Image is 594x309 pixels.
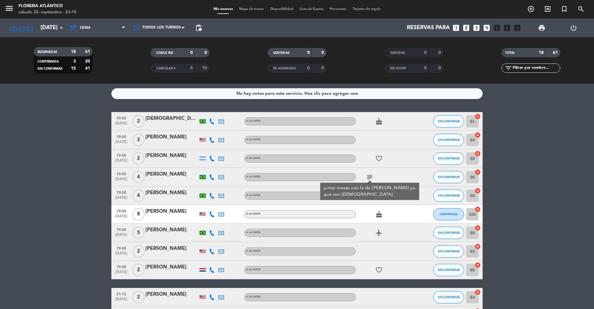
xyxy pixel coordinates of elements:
[58,24,65,32] i: arrow_drop_down
[246,120,260,122] span: A LA CARTA
[544,5,551,13] i: exit_to_app
[366,173,373,181] i: subject
[557,19,589,37] div: LOG OUT
[493,24,501,32] i: looks_5
[190,66,193,70] strong: 5
[433,189,464,202] button: SIN CONFIRMAR
[145,152,198,160] div: [PERSON_NAME]
[452,24,460,32] i: looks_one
[375,118,383,125] i: cake
[438,50,442,55] strong: 0
[390,67,406,70] span: NO SHOW
[375,266,383,274] i: favorite_border
[236,90,358,97] div: No hay notas para este servicio. Haz clic para agregar una
[190,50,193,55] strong: 0
[475,289,481,295] i: cancel
[145,290,198,298] div: [PERSON_NAME]
[539,50,544,55] strong: 18
[505,51,515,54] span: TOTAL
[114,290,129,297] span: 21:15
[433,171,464,183] button: SIN CONFIRMAR
[440,212,458,216] span: CONFIRMADA
[195,24,202,32] span: pending_actions
[156,51,173,54] span: CHECK INS
[433,264,464,276] button: SIN CONFIRMAR
[438,120,460,123] span: SIN CONFIRMAR
[37,67,62,70] span: SIN CONFIRMAR
[145,207,198,215] div: [PERSON_NAME]
[561,5,568,13] i: turned_in_not
[375,155,383,162] i: favorite_border
[321,66,325,70] strong: 0
[80,26,91,30] span: Cena
[246,157,260,159] span: A LA CARTA
[483,24,491,32] i: looks_4
[132,189,144,202] span: 4
[202,66,208,70] strong: 10
[475,243,481,250] i: cancel
[475,113,481,120] i: cancel
[114,133,129,140] span: 19:00
[512,65,560,72] input: Filtrar por nombre...
[246,213,260,215] span: A LA CARTA
[132,134,144,146] span: 2
[475,169,481,175] i: cancel
[236,7,267,11] span: Mapa de mesas
[296,7,327,11] span: Lista de Espera
[132,171,144,183] span: 4
[114,270,129,277] span: [DATE]
[424,66,427,70] strong: 0
[132,291,144,303] span: 2
[145,226,198,234] div: [PERSON_NAME]
[145,189,198,197] div: [PERSON_NAME]
[210,7,236,11] span: Mis reservas
[114,140,129,147] span: [DATE]
[273,51,290,54] span: SENTADAS
[472,24,480,32] i: looks_3
[475,225,481,231] i: cancel
[475,206,481,212] i: cancel
[85,59,91,63] strong: 20
[438,66,442,70] strong: 0
[85,66,91,71] strong: 41
[145,245,198,253] div: [PERSON_NAME]
[553,50,559,55] strong: 61
[375,229,383,237] i: airplanemode_active
[114,297,129,304] span: [DATE]
[462,24,470,32] i: looks_two
[267,7,296,11] span: Disponibilidad
[438,295,460,299] span: SIN CONFIRMAR
[114,170,129,177] span: 19:00
[246,176,260,178] span: A LA CARTA
[503,24,511,32] i: looks_6
[114,196,129,203] span: [DATE]
[19,9,76,15] div: sábado 20. septiembre - 23:18
[132,208,144,220] span: 8
[5,21,37,35] i: [DATE]
[145,115,198,123] div: [DEMOGRAPHIC_DATA][PERSON_NAME]
[438,157,460,160] span: SIN CONFIRMAR
[433,208,464,220] button: CONFIRMADA
[114,189,129,196] span: 19:00
[390,51,405,54] span: SERVIDAS
[570,24,577,32] i: power_settings_new
[438,250,460,253] span: SIN CONFIRMAR
[577,5,585,13] i: search
[73,59,76,63] strong: 3
[475,150,481,157] i: cancel
[145,263,198,271] div: [PERSON_NAME]
[324,185,416,198] div: juntar mesas con la de [PERSON_NAME] ya que son [DEMOGRAPHIC_DATA]
[132,227,144,239] span: 5
[37,50,57,54] span: RESERVADAS
[114,207,129,214] span: 19:00
[71,50,76,54] strong: 18
[438,268,460,272] span: SIN CONFIRMAR
[505,64,512,72] i: filter_list
[307,50,310,55] strong: 0
[273,67,296,70] span: RE AGENDADA
[246,296,260,298] span: A LA CARTA
[114,226,129,233] span: 19:00
[475,262,481,268] i: cancel
[321,50,325,55] strong: 0
[114,151,129,159] span: 19:00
